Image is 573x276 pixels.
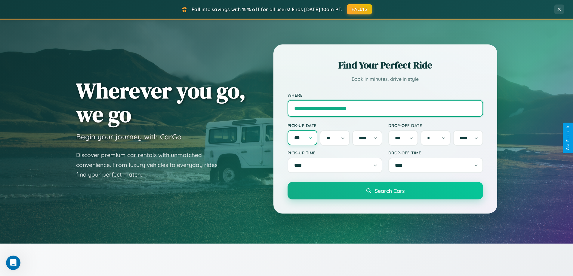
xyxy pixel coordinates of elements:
[566,126,570,150] div: Give Feedback
[6,256,20,270] iframe: Intercom live chat
[76,79,246,126] h1: Wherever you go, we go
[288,123,382,128] label: Pick-up Date
[388,150,483,155] label: Drop-off Time
[288,59,483,72] h2: Find Your Perfect Ride
[347,4,372,14] button: FALL15
[76,150,226,180] p: Discover premium car rentals with unmatched convenience. From luxury vehicles to everyday rides, ...
[388,123,483,128] label: Drop-off Date
[375,187,405,194] span: Search Cars
[288,75,483,83] p: Book in minutes, drive in style
[288,93,483,98] label: Where
[288,150,382,155] label: Pick-up Time
[192,6,342,12] span: Fall into savings with 15% off for all users! Ends [DATE] 10am PT.
[76,132,182,141] h3: Begin your journey with CarGo
[288,182,483,199] button: Search Cars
